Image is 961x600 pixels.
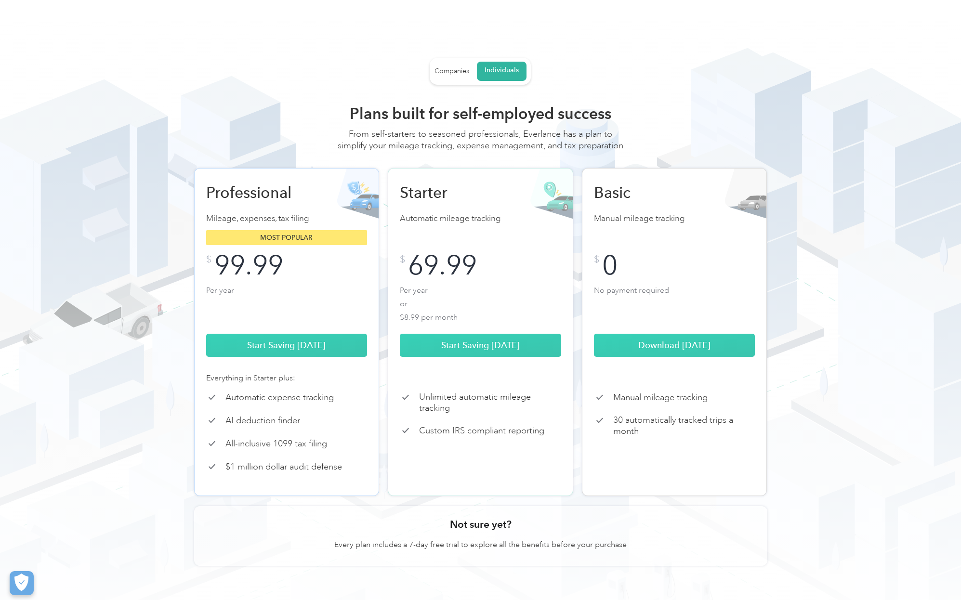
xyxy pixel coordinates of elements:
[206,230,368,245] div: Most popular
[225,461,342,472] p: $1 million dollar audit defense
[206,183,307,202] h2: Professional
[206,255,211,264] div: $
[400,284,561,322] p: Per year or $8.99 per month
[408,255,477,276] div: 69.99
[613,415,755,436] p: 30 automatically tracked trips a month
[336,104,625,123] h2: Plans built for self-employed success
[10,571,34,595] button: Cookies Settings
[334,539,627,550] p: Every plan includes a 7-day free trial to explore all the benefits before your purchase
[400,255,405,264] div: $
[594,212,755,225] p: Manual mileage tracking
[485,66,519,75] div: Individuals
[206,212,368,225] p: Mileage, expenses, tax filing
[225,415,300,426] p: AI deduction finder
[400,212,561,225] p: Automatic mileage tracking
[214,255,283,276] div: 99.99
[206,372,368,384] div: Everything in Starter plus:
[400,183,501,202] h2: Starter
[419,391,561,413] p: Unlimited automatic mileage tracking
[225,392,334,403] p: Automatic expense tracking
[602,255,618,276] div: 0
[594,284,755,322] p: No payment required
[594,255,599,264] div: $
[400,334,561,357] a: Start Saving [DATE]
[225,438,327,449] p: All-inclusive 1099 tax filing
[206,284,368,322] p: Per year
[336,128,625,161] div: From self-starters to seasoned professionals, Everlance has a plan to simplify your mileage track...
[594,334,755,357] a: Download [DATE]
[434,67,469,76] div: Companies
[450,518,512,531] h3: Not sure yet?
[419,425,544,436] p: Custom IRS compliant reporting
[206,334,368,357] a: Start Saving [DATE]
[613,392,708,403] p: Manual mileage tracking
[594,183,695,202] h2: Basic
